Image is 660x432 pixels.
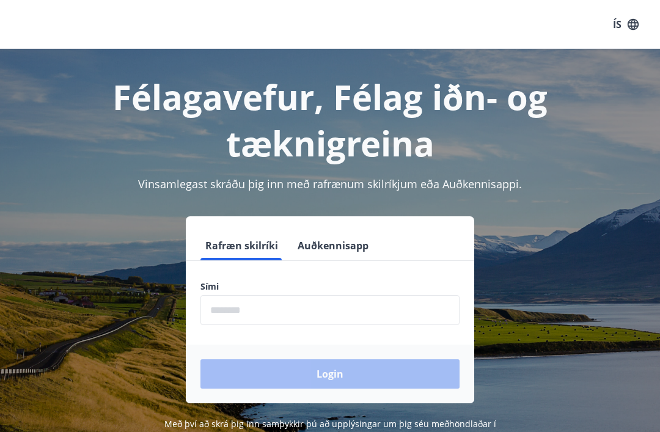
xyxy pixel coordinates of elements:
button: ÍS [606,13,645,35]
label: Sími [200,280,460,293]
button: Auðkennisapp [293,231,373,260]
button: Rafræn skilríki [200,231,283,260]
span: Vinsamlegast skráðu þig inn með rafrænum skilríkjum eða Auðkennisappi. [138,177,522,191]
h1: Félagavefur, Félag iðn- og tæknigreina [15,73,645,166]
